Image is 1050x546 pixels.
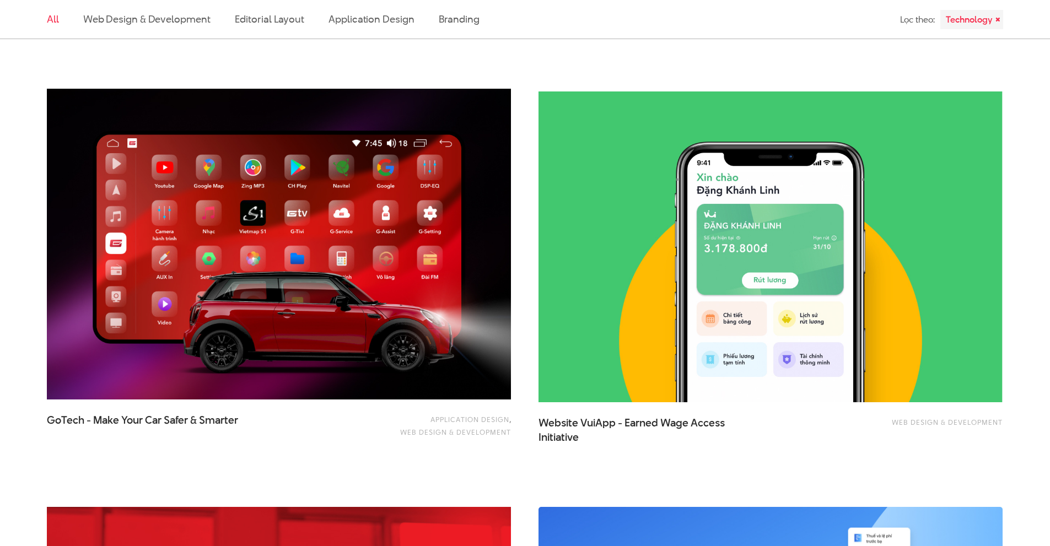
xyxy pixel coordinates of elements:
span: Car [145,413,161,428]
a: Website VuiApp - Earned Wage AccessInitiative [539,416,759,444]
a: Application Design [430,414,509,424]
a: Editorial Layout [235,12,305,26]
div: Lọc theo: [900,10,935,29]
a: Application Design [329,12,414,26]
a: Branding [439,12,480,26]
span: - [87,413,91,428]
span: Your [121,413,143,428]
span: Smarter [199,413,238,428]
a: Web Design & Development [400,427,511,437]
div: , [325,413,511,438]
a: All [47,12,59,26]
img: website VuiApp - Sáng kiến chi lương linh hoạt [539,91,1003,402]
a: GoTech - Make Your Car Safer & Smarter [47,413,267,441]
div: Technology [940,10,1003,29]
a: Web Design & Development [892,417,1003,427]
span: GoTech [47,413,84,428]
span: Website VuiApp - Earned Wage Access [539,416,759,444]
span: & [190,413,197,428]
span: Make [93,413,119,428]
a: Web Design & Development [83,12,211,26]
span: Safer [164,413,188,428]
span: Initiative [539,430,579,445]
img: Giao diện GoTech - Make Your Car Safer & Smarter [24,73,534,415]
